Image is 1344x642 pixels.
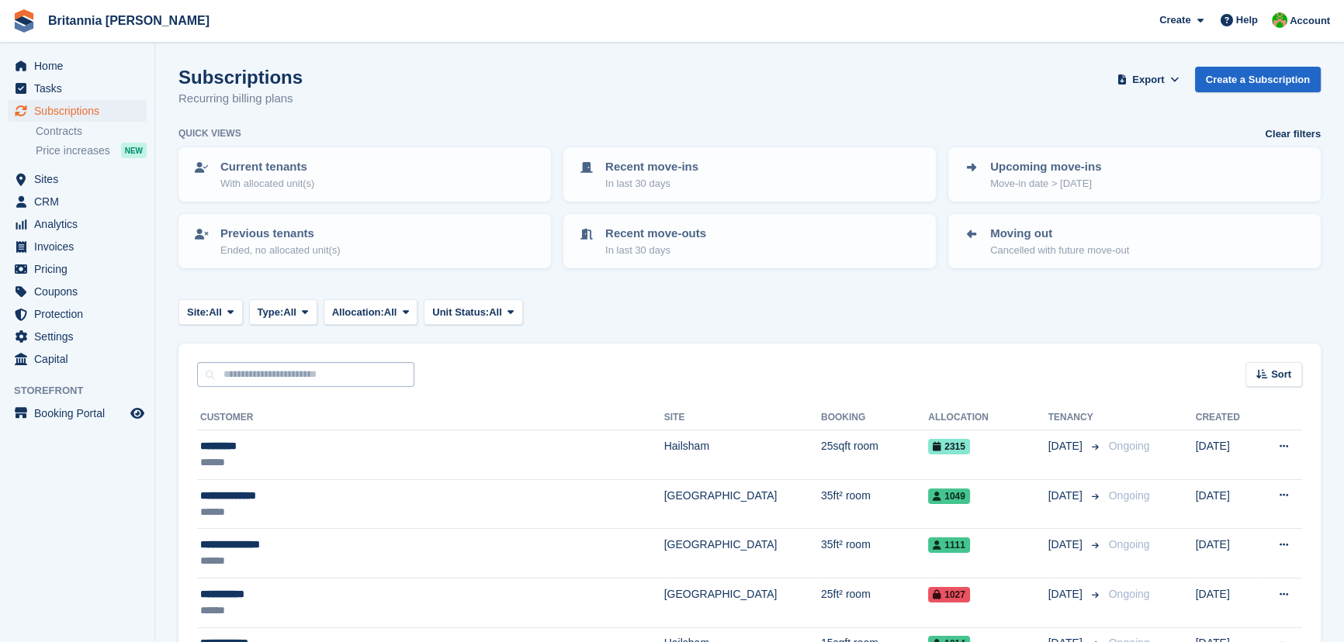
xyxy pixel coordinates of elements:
[1048,406,1103,430] th: Tenancy
[8,55,147,77] a: menu
[34,213,127,235] span: Analytics
[990,225,1129,243] p: Moving out
[8,236,147,257] a: menu
[664,529,821,578] td: [GEOGRAPHIC_DATA]
[1159,12,1190,28] span: Create
[8,100,147,122] a: menu
[197,406,664,430] th: Customer
[605,225,706,243] p: Recent move-outs
[1271,367,1291,382] span: Sort
[821,479,928,529] td: 35ft² room
[821,430,928,480] td: 25sqft room
[1196,479,1257,529] td: [DATE]
[178,126,241,140] h6: Quick views
[34,100,127,122] span: Subscriptions
[332,305,384,320] span: Allocation:
[36,142,147,159] a: Price increases NEW
[34,348,127,370] span: Capital
[1196,529,1257,578] td: [DATE]
[1265,126,1321,142] a: Clear filters
[178,67,303,88] h1: Subscriptions
[249,299,317,325] button: Type: All
[8,258,147,280] a: menu
[990,243,1129,258] p: Cancelled with future move-out
[1290,13,1330,29] span: Account
[36,124,147,139] a: Contracts
[664,430,821,480] td: Hailsham
[565,149,934,200] a: Recent move-ins In last 30 days
[664,479,821,529] td: [GEOGRAPHIC_DATA]
[34,236,127,257] span: Invoices
[34,168,127,190] span: Sites
[1272,12,1287,28] img: Wendy Thorp
[1196,578,1257,627] td: [DATE]
[258,305,284,320] span: Type:
[178,90,303,108] p: Recurring billing plans
[384,305,397,320] span: All
[121,143,147,158] div: NEW
[34,326,127,347] span: Settings
[928,439,970,454] span: 2315
[8,213,147,235] a: menu
[178,299,243,325] button: Site: All
[1114,67,1183,92] button: Export
[928,587,970,602] span: 1027
[1048,488,1086,504] span: [DATE]
[990,158,1101,176] p: Upcoming move-ins
[34,303,127,325] span: Protection
[1109,489,1150,502] span: Ongoing
[1109,588,1150,600] span: Ongoing
[180,149,549,200] a: Current tenants With allocated unit(s)
[432,305,489,320] span: Unit Status:
[180,216,549,267] a: Previous tenants Ended, no allocated unit(s)
[664,406,821,430] th: Site
[1109,538,1150,551] span: Ongoing
[324,299,418,325] button: Allocation: All
[8,281,147,302] a: menu
[220,158,314,176] p: Current tenants
[34,258,127,280] span: Pricing
[605,176,698,192] p: In last 30 days
[990,176,1101,192] p: Move-in date > [DATE]
[565,216,934,267] a: Recent move-outs In last 30 days
[128,404,147,423] a: Preview store
[821,578,928,627] td: 25ft² room
[424,299,522,325] button: Unit Status: All
[187,305,209,320] span: Site:
[14,383,154,399] span: Storefront
[220,243,341,258] p: Ended, no allocated unit(s)
[1048,537,1086,553] span: [DATE]
[8,402,147,424] a: menu
[283,305,296,320] span: All
[34,281,127,302] span: Coupons
[220,176,314,192] p: With allocated unit(s)
[34,191,127,212] span: CRM
[36,143,110,158] span: Price increases
[1196,406,1257,430] th: Created
[1132,72,1164,88] span: Export
[8,348,147,370] a: menu
[821,406,928,430] th: Booking
[605,158,698,176] p: Recent move-ins
[12,9,36,33] img: stora-icon-8386f47178a22dfd0bd8f6a31ec36ba5ce8667c1dd55bd0f319d3a0aa187defe.svg
[928,488,970,504] span: 1049
[220,225,341,243] p: Previous tenants
[1196,430,1257,480] td: [DATE]
[8,168,147,190] a: menu
[34,402,127,424] span: Booking Portal
[1048,438,1086,454] span: [DATE]
[821,529,928,578] td: 35ft² room
[42,8,216,33] a: Britannia [PERSON_NAME]
[34,55,127,77] span: Home
[34,78,127,99] span: Tasks
[1109,440,1150,452] span: Ongoing
[8,78,147,99] a: menu
[1236,12,1258,28] span: Help
[950,149,1319,200] a: Upcoming move-ins Move-in date > [DATE]
[8,191,147,212] a: menu
[664,578,821,627] td: [GEOGRAPHIC_DATA]
[8,326,147,347] a: menu
[950,216,1319,267] a: Moving out Cancelled with future move-out
[1048,586,1086,602] span: [DATE]
[489,305,502,320] span: All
